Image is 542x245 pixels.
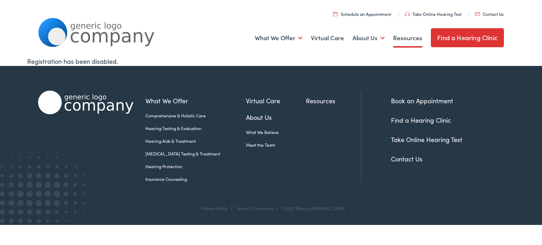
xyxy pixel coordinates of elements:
a: Resources [306,96,361,105]
img: utility icon [405,12,410,16]
a: About Us [353,25,385,51]
a: Contact Us [391,154,422,163]
a: Hearing Testing & Evaluation [145,125,246,131]
a: What We Offer [255,25,302,51]
a: Schedule an Appointment [333,11,391,17]
a: What We Offer [145,96,246,105]
img: utility icon [333,12,337,16]
a: Comprehensive & Holistic Care [145,112,246,119]
a: Hearing Aids & Treatment [145,138,246,144]
a: Virtual Care [246,96,306,105]
a: Find a Hearing Clinic [431,28,504,47]
a: Find a Hearing Clinic [391,116,451,124]
a: [MEDICAL_DATA] Testing & Treatment [145,151,246,157]
a: Insurance Counseling [145,176,246,182]
a: Privacy Policy [201,205,228,211]
a: Take Online Hearing Test [405,11,462,17]
a: Take Online Hearing Test [391,135,462,144]
a: Terms & Conditions [236,205,273,211]
a: Contact Us [475,11,504,17]
div: ©2025 Alpaca [MEDICAL_DATA] [278,206,345,211]
img: Alpaca Audiology [38,91,133,114]
a: What We Believe [246,129,306,135]
a: Resources [393,25,422,51]
img: utility icon [475,12,480,16]
a: Virtual Care [311,25,344,51]
div: Registration has been disabled. [27,56,515,66]
a: Hearing Protection [145,163,246,170]
a: Meet the Team [246,142,306,148]
a: Book an Appointment [391,96,453,105]
a: About Us [246,112,306,122]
